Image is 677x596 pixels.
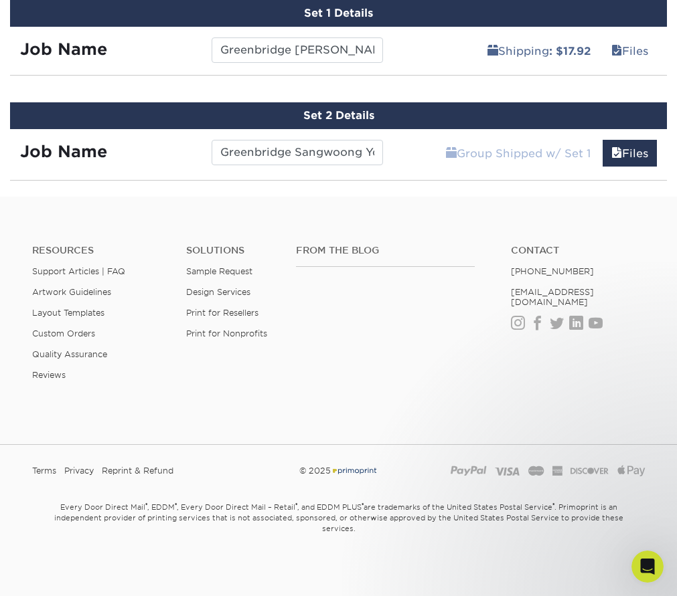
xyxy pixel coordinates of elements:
sup: ® [362,502,364,508]
strong: Job Name [20,142,107,161]
sup: ® [145,502,147,508]
b: : $17.92 [549,45,591,58]
h4: Resources [32,245,166,256]
a: Support Articles | FAQ [32,266,125,276]
h4: From the Blog [296,245,475,256]
a: Privacy [64,461,94,481]
a: Artwork Guidelines [32,287,111,297]
h4: Solutions [186,245,276,256]
a: Layout Templates [32,308,104,318]
a: [PHONE_NUMBER] [511,266,594,276]
a: Sample Request [186,266,252,276]
a: Print for Nonprofits [186,328,267,338]
div: © 2025 [233,461,444,481]
a: Design Services [186,287,250,297]
a: Group Shipped w/ Set 1 [437,140,599,167]
span: shipping [446,147,457,160]
a: Reprint & Refund [102,461,173,481]
div: Set 2 Details [10,102,667,129]
a: Files [603,140,657,167]
a: Terms [32,461,56,481]
a: [EMAIL_ADDRESS][DOMAIN_NAME] [511,287,594,307]
input: Enter a job name [212,140,383,165]
small: Every Door Direct Mail , EDDM , Every Door Direct Mail – Retail , and EDDM PLUS are trademarks of... [10,497,667,567]
a: Custom Orders [32,328,95,338]
a: Contact [511,245,645,256]
sup: ® [295,502,297,508]
a: Print for Resellers [186,308,258,318]
span: files [611,45,622,58]
span: shipping [487,45,498,58]
span: files [611,147,622,160]
strong: Job Name [20,39,107,59]
a: Shipping: $17.92 [479,37,599,64]
img: Primoprint [331,466,378,476]
sup: ® [175,502,177,508]
a: Reviews [32,370,66,380]
iframe: Google Customer Reviews [3,555,114,591]
a: Files [603,37,657,64]
a: Quality Assurance [32,349,107,359]
iframe: Intercom live chat [631,551,664,583]
sup: ® [552,502,554,508]
input: Enter a job name [212,37,383,63]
